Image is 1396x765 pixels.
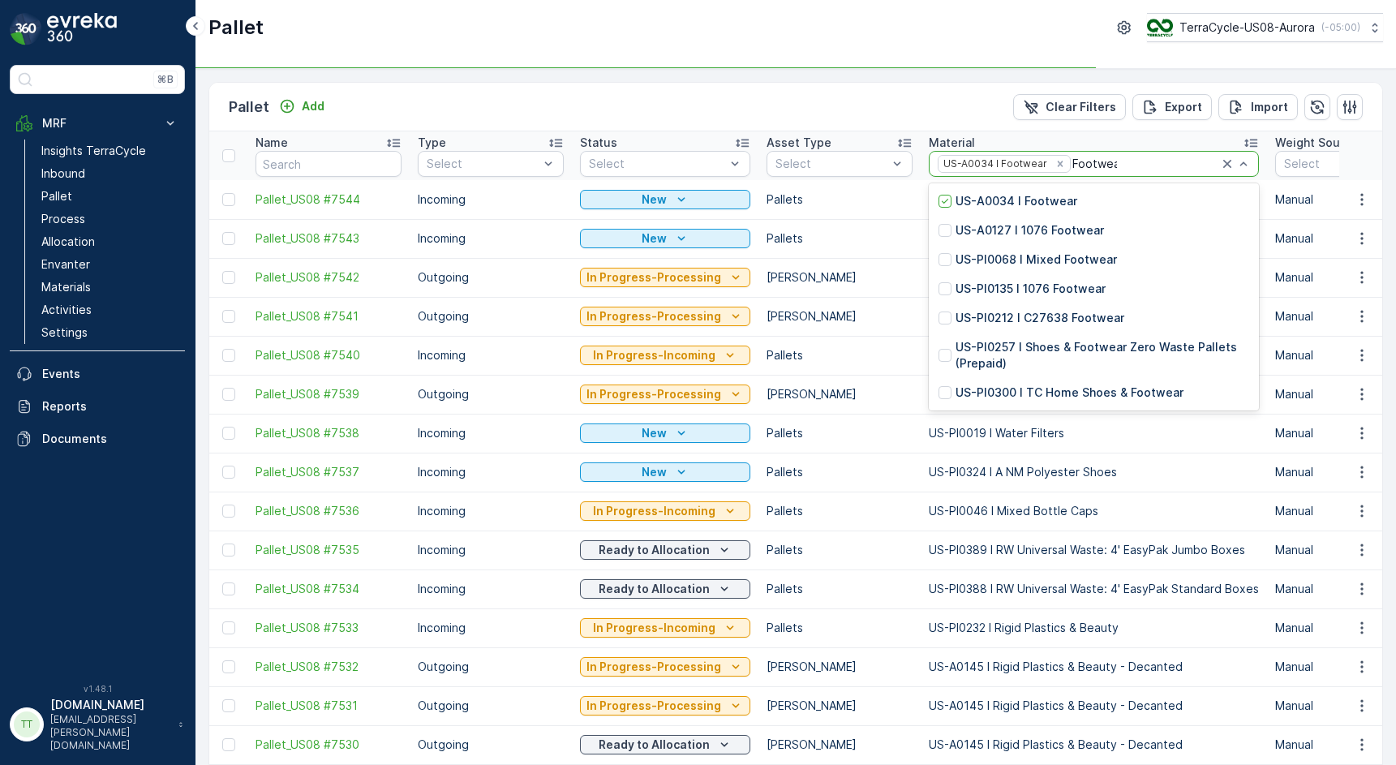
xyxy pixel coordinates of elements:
td: Incoming [410,531,572,569]
td: Incoming [410,608,572,647]
p: Events [42,366,178,382]
p: Add [302,98,324,114]
p: US-PI0068 I Mixed Footwear [956,251,1117,268]
button: TerraCycle-US08-Aurora(-05:00) [1147,13,1383,42]
td: US-A0145 I Rigid Plastics & Beauty - Decanted [921,686,1267,725]
a: Envanter [35,253,185,276]
p: Select [775,156,887,172]
div: Toggle Row Selected [222,310,235,323]
p: Asset Type [767,135,831,151]
p: [EMAIL_ADDRESS][PERSON_NAME][DOMAIN_NAME] [50,713,170,752]
a: Process [35,208,185,230]
div: Toggle Row Selected [222,427,235,440]
td: US-PI0001 I Mixed Flexible Plastic [921,219,1267,258]
a: Pallet_US08 #7530 [256,737,402,753]
td: Pallets [758,608,921,647]
p: US-A0127 I 1076 Footwear [956,222,1104,239]
p: TerraCycle-US08-Aurora [1179,19,1315,36]
p: ( -05:00 ) [1321,21,1360,34]
p: US-A0034 I Footwear [956,193,1077,209]
p: Materials [41,279,91,295]
a: Documents [10,423,185,455]
p: Reports [42,398,178,415]
button: Ready to Allocation [580,735,750,754]
div: Toggle Row Selected [222,582,235,595]
td: Pallets [758,492,921,531]
p: Ready to Allocation [599,581,710,597]
p: Import [1251,99,1288,115]
div: Toggle Row Selected [222,466,235,479]
td: [PERSON_NAME] [758,375,921,414]
td: US-PI0388 I RW Universal Waste: 4' EasyPak Standard Boxes [921,569,1267,608]
td: Incoming [410,492,572,531]
p: In Progress-Processing [586,308,721,324]
a: Events [10,358,185,390]
td: Pallets [758,219,921,258]
a: Pallet_US08 #7538 [256,425,402,441]
p: US-PI0212 I C27638 Footwear [956,310,1124,326]
p: Ready to Allocation [599,542,710,558]
img: logo [10,13,42,45]
a: Pallet_US08 #7536 [256,503,402,519]
p: US-PI0300 I TC Home Shoes & Footwear [956,385,1183,401]
p: Pallet [41,188,72,204]
td: Incoming [410,569,572,608]
p: Select [589,156,725,172]
td: [PERSON_NAME] [758,686,921,725]
span: Pallet_US08 #7541 [256,308,402,324]
p: ⌘B [157,73,174,86]
button: New [580,229,750,248]
td: US-A0145 I Rigid Plastics & Beauty - Decanted [921,725,1267,764]
img: logo_dark-DEwI_e13.png [47,13,117,45]
td: [PERSON_NAME] [758,725,921,764]
td: Outgoing [410,725,572,764]
button: Export [1132,94,1212,120]
td: US-PI0389 I RW Universal Waste: 4' EasyPak Jumbo Boxes [921,531,1267,569]
p: Select [427,156,539,172]
a: Inbound [35,162,185,185]
a: Materials [35,276,185,299]
input: Search [256,151,402,177]
span: Pallet_US08 #7535 [256,542,402,558]
td: Outgoing [410,647,572,686]
td: US-A0155 I Wrong Material [921,297,1267,336]
button: TT[DOMAIN_NAME][EMAIL_ADDRESS][PERSON_NAME][DOMAIN_NAME] [10,697,185,752]
button: Import [1218,94,1298,120]
span: Pallet_US08 #7537 [256,464,402,480]
button: Clear Filters [1013,94,1126,120]
td: Pallets [758,569,921,608]
td: [PERSON_NAME] [758,647,921,686]
td: Outgoing [410,375,572,414]
p: New [642,191,667,208]
td: [PERSON_NAME] [758,297,921,336]
td: Incoming [410,336,572,375]
span: Pallet_US08 #7534 [256,581,402,597]
p: Activities [41,302,92,318]
a: Pallet [35,185,185,208]
td: Incoming [410,453,572,492]
p: MRF [42,115,152,131]
div: TT [14,711,40,737]
button: MRF [10,107,185,140]
a: Insights TerraCycle [35,140,185,162]
div: Toggle Row Selected [222,660,235,673]
div: Toggle Row Selected [222,505,235,518]
div: Toggle Row Selected [222,738,235,751]
a: Pallet_US08 #7540 [256,347,402,363]
td: Pallets [758,180,921,219]
span: Pallet_US08 #7542 [256,269,402,286]
a: Pallet_US08 #7539 [256,386,402,402]
button: In Progress-Incoming [580,346,750,365]
td: Incoming [410,180,572,219]
td: Incoming [410,219,572,258]
div: Toggle Row Selected [222,349,235,362]
td: US-PI0019 I Water Filters [921,414,1267,453]
div: Toggle Row Selected [222,388,235,401]
p: US-PI0135 I 1076 Footwear [956,281,1106,297]
p: Process [41,211,85,227]
span: Pallet_US08 #7544 [256,191,402,208]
